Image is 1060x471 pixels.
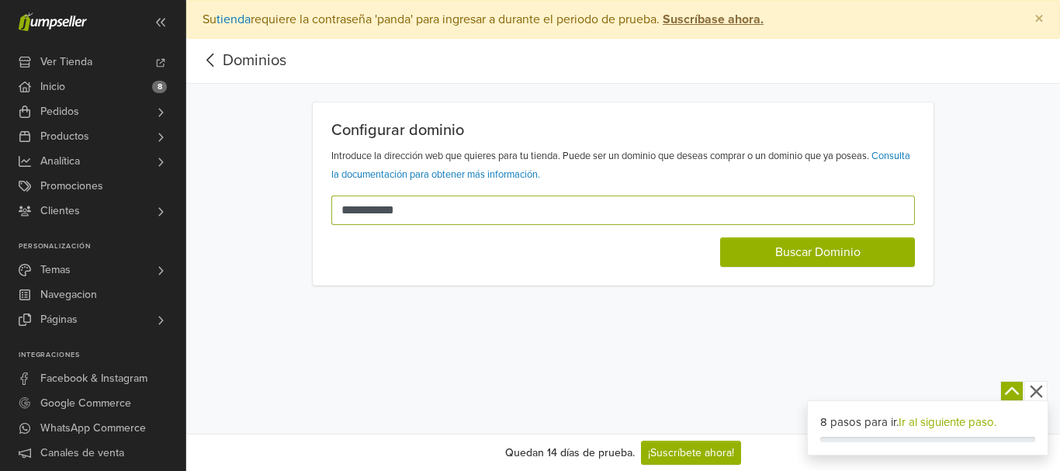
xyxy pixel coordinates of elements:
[19,242,185,251] p: Personalización
[331,150,910,181] small: Introduce la dirección web que quieres para tu tienda. Puede ser un dominio que deseas comprar o ...
[40,74,65,99] span: Inicio
[19,351,185,360] p: Integraciones
[505,445,635,461] div: Quedan 14 días de prueba.
[217,12,251,27] a: tienda
[40,441,124,466] span: Canales de venta
[40,366,147,391] span: Facebook & Instagram
[40,307,78,332] span: Páginas
[720,237,915,267] button: Buscar Dominio
[40,416,146,441] span: WhatsApp Commerce
[40,199,80,223] span: Clientes
[660,12,764,27] a: Suscríbase ahora.
[40,50,92,74] span: Ver Tienda
[40,174,103,199] span: Promociones
[223,51,286,70] a: Dominios
[40,282,97,307] span: Navegacion
[1034,8,1044,30] span: ×
[40,124,89,149] span: Productos
[40,391,131,416] span: Google Commerce
[820,414,1036,431] div: 8 pasos para ir.
[899,415,996,429] a: Ir al siguiente paso.
[40,258,71,282] span: Temas
[152,81,167,93] span: 8
[331,121,915,140] h5: Configurar dominio
[1019,1,1059,38] button: Close
[40,149,80,174] span: Analítica
[331,150,910,181] a: Consulta la documentación para obtener más información.
[40,99,79,124] span: Pedidos
[641,441,741,465] a: ¡Suscríbete ahora!
[663,12,764,27] strong: Suscríbase ahora.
